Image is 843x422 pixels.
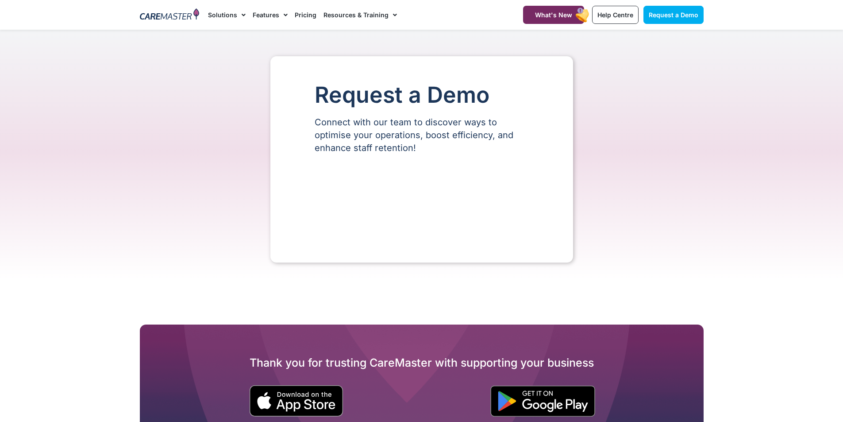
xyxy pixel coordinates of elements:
iframe: Form 0 [315,170,529,236]
h1: Request a Demo [315,83,529,107]
a: What's New [523,6,584,24]
img: small black download on the apple app store button. [249,385,343,417]
span: Request a Demo [649,11,698,19]
span: Help Centre [597,11,633,19]
p: Connect with our team to discover ways to optimise your operations, boost efficiency, and enhance... [315,116,529,155]
a: Request a Demo [643,6,704,24]
img: "Get is on" Black Google play button. [490,386,595,417]
img: CareMaster Logo [140,8,200,22]
a: Help Centre [592,6,639,24]
span: What's New [535,11,572,19]
h2: Thank you for trusting CareMaster with supporting your business [140,356,704,370]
